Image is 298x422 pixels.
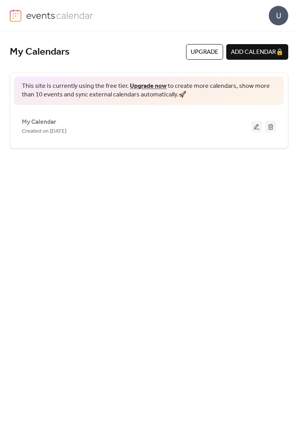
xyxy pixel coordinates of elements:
img: logo-type [26,9,94,21]
span: Upgrade [191,48,218,57]
button: Upgrade [186,44,223,60]
div: U [269,6,288,25]
span: Created on [DATE] [22,127,66,136]
span: My Calendar [22,118,56,127]
a: My Calendar [22,120,56,124]
span: This site is currently using the free tier. to create more calendars, show more than 10 events an... [22,82,276,100]
img: logo [10,9,21,22]
a: Upgrade now [130,80,167,92]
div: My Calendars [10,46,186,59]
